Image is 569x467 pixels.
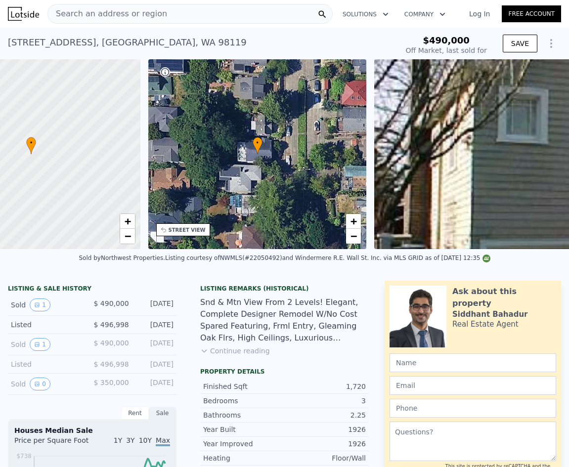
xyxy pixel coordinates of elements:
div: Houses Median Sale [14,425,170,435]
span: 10Y [139,436,152,444]
img: Lotside [8,7,39,21]
span: 3Y [126,436,134,444]
tspan: $738 [16,453,32,460]
div: Rent [121,407,149,420]
div: [DATE] [137,298,174,311]
div: Floor/Wall [285,453,366,463]
div: Property details [200,368,369,376]
span: + [124,215,131,227]
div: [DATE] [137,320,174,330]
a: Free Account [502,5,561,22]
span: $ 496,998 [93,321,129,329]
div: Sold [11,338,85,351]
button: Solutions [335,5,396,23]
div: 3 [285,396,366,406]
div: [STREET_ADDRESS] , [GEOGRAPHIC_DATA] , WA 98119 [8,36,247,49]
div: Sold by Northwest Properties . [79,255,165,261]
div: Sale [149,407,176,420]
div: • [26,137,36,154]
button: View historical data [30,298,50,311]
a: Zoom out [346,229,361,244]
input: Phone [390,399,556,418]
span: • [253,138,263,147]
div: Sold [11,378,85,390]
div: LISTING & SALE HISTORY [8,285,176,295]
input: Email [390,376,556,395]
div: Listed [11,320,85,330]
span: $ 350,000 [93,379,129,386]
div: Year Improved [203,439,285,449]
span: $ 490,000 [93,339,129,347]
div: Price per Square Foot [14,435,92,451]
button: Company [396,5,453,23]
div: • [253,137,263,154]
div: STREET VIEW [169,226,206,234]
div: Off Market, last sold for [406,45,487,55]
button: Continue reading [200,346,270,356]
span: 1Y [114,436,122,444]
span: − [350,230,357,242]
div: Year Built [203,425,285,434]
div: Heating [203,453,285,463]
div: Bedrooms [203,396,285,406]
span: + [350,215,357,227]
div: Siddhant Bahadur [452,309,527,319]
span: Search an address or region [48,8,167,20]
input: Name [390,353,556,372]
div: Ask about this property [452,286,556,309]
a: Log In [457,9,502,19]
button: View historical data [30,378,50,390]
div: [DATE] [137,378,174,390]
div: Bathrooms [203,410,285,420]
span: • [26,138,36,147]
div: 1926 [285,439,366,449]
div: 1,720 [285,382,366,391]
div: Finished Sqft [203,382,285,391]
div: Real Estate Agent [452,319,519,329]
a: Zoom in [346,214,361,229]
div: Sold [11,298,85,311]
div: Listing Remarks (Historical) [200,285,369,293]
div: Listing courtesy of NWMLS (#22050492) and Windermere R.E. Wall St. Inc. via MLS GRID as of [DATE]... [165,255,490,261]
img: NWMLS Logo [482,255,490,262]
button: Show Options [541,34,561,53]
div: 1926 [285,425,366,434]
div: 2.25 [285,410,366,420]
div: Listed [11,359,85,369]
div: [DATE] [137,359,174,369]
div: Snd & Mtn View From 2 Levels! Elegant, Complete Designer Remodel W/No Cost Spared Featuring, Frml... [200,297,369,344]
button: View historical data [30,338,50,351]
span: − [124,230,131,242]
a: Zoom out [120,229,135,244]
div: [DATE] [137,338,174,351]
span: $ 490,000 [93,299,129,307]
span: $ 496,998 [93,360,129,368]
span: $490,000 [423,35,470,45]
a: Zoom in [120,214,135,229]
button: SAVE [503,35,537,52]
span: Max [156,436,170,446]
